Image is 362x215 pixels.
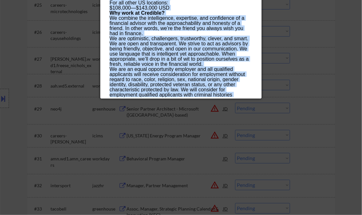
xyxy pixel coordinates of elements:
strong: Why work at Credible? [110,10,165,16]
div: We are an equal opportunity employer and all qualified applicants will receive consideration for ... [110,67,252,103]
div: For all other US locations: [110,0,252,5]
span: $108,000 [110,5,131,11]
span: — [131,5,136,11]
p: We combine the intelligence, expertise, and confidence of a financial advisor with the approachab... [110,16,252,36]
span: $143,000 USD [136,5,170,11]
p: We are optimistic, challengers, trustworthy, clever, and smart. We are open and transparent. We s... [110,36,252,67]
